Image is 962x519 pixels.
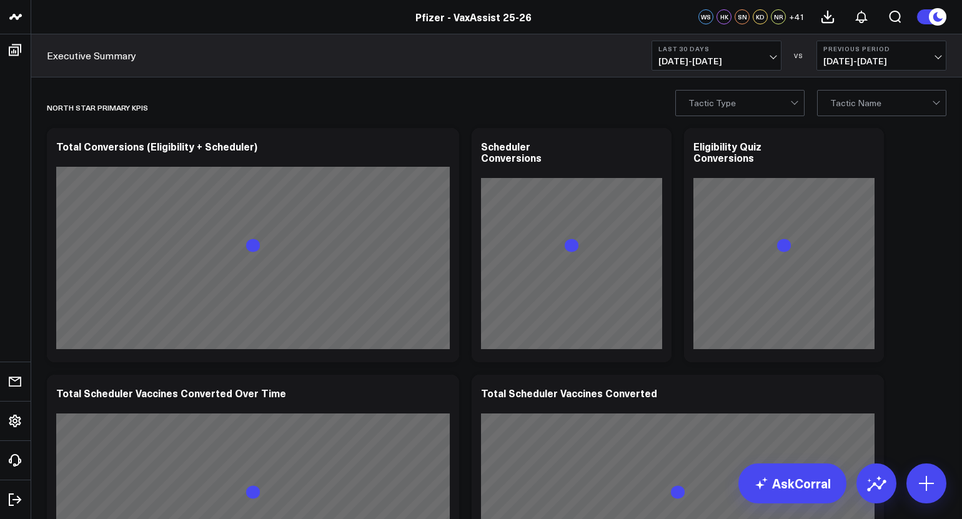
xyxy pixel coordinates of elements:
a: Executive Summary [47,49,136,62]
div: Total Scheduler Vaccines Converted [481,386,657,400]
div: Scheduler Conversions [481,139,542,164]
div: Total Conversions (Eligibility + Scheduler) [56,139,257,153]
div: KD [753,9,768,24]
div: North Star Primary KPIs [47,93,148,122]
span: [DATE] - [DATE] [658,56,775,66]
span: [DATE] - [DATE] [823,56,940,66]
button: Previous Period[DATE]-[DATE] [816,41,946,71]
span: + 41 [789,12,805,21]
div: VS [788,52,810,59]
button: +41 [789,9,805,24]
div: Total Scheduler Vaccines Converted Over Time [56,386,286,400]
a: AskCorral [738,463,846,503]
button: Last 30 Days[DATE]-[DATE] [652,41,781,71]
div: NR [771,9,786,24]
a: Pfizer - VaxAssist 25-26 [415,10,532,24]
div: WS [698,9,713,24]
div: Eligibility Quiz Conversions [693,139,761,164]
div: SN [735,9,750,24]
div: HK [717,9,731,24]
b: Previous Period [823,45,940,52]
b: Last 30 Days [658,45,775,52]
